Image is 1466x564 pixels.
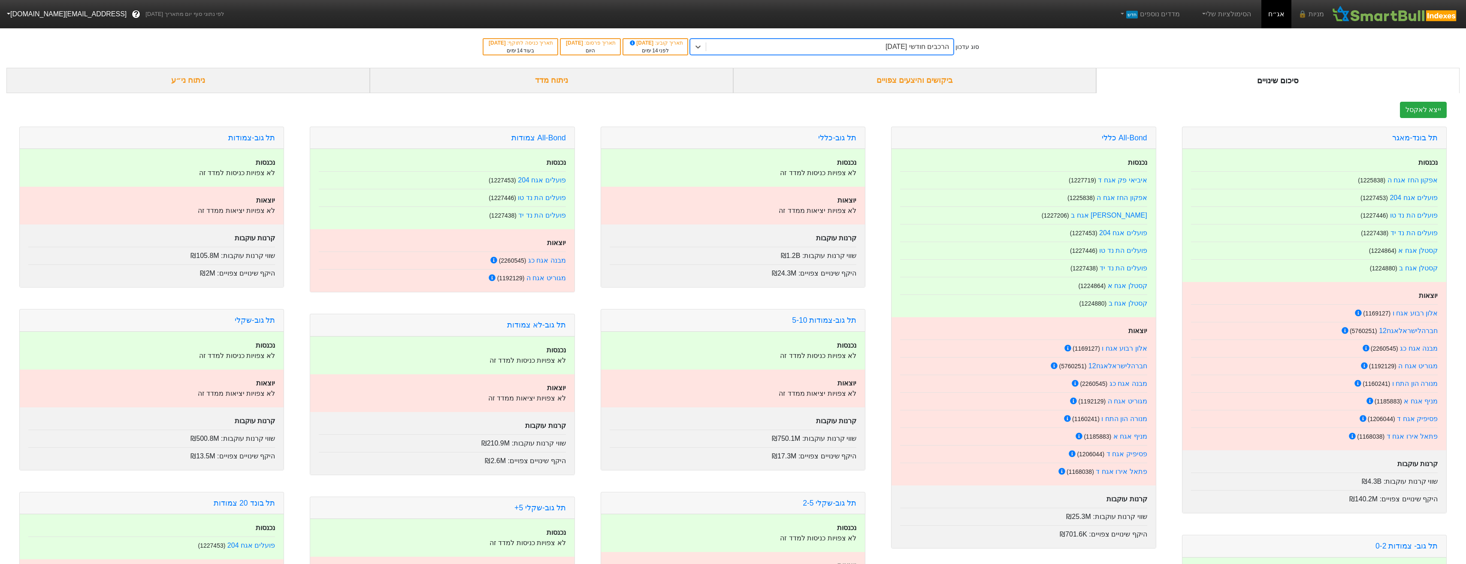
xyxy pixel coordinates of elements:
strong: נכנסות [837,524,856,531]
small: ( 1227446 ) [489,194,516,201]
small: ( 1227438 ) [489,212,517,219]
a: אלון רבוע אגח ו [1102,345,1147,352]
div: לפני ימים [628,47,683,55]
span: ₪2.6M [485,457,506,464]
a: אפקון החז אגח ה [1387,176,1438,184]
a: אלון רבוע אגח ו [1393,309,1438,317]
strong: נכנסות [837,342,856,349]
small: ( 1227446 ) [1070,247,1097,254]
strong: יוצאות [256,379,275,387]
a: פסיפיק אגח ד [1397,415,1438,422]
a: מנורה הון התח ו [1101,415,1147,422]
span: ₪1.2B [781,252,801,259]
img: SmartBull [1331,6,1459,23]
a: תל גוב-כללי [818,133,856,142]
strong: קרנות עוקבות [816,417,856,425]
div: ניתוח ני״ע [6,68,370,93]
a: פועלים אגח 204 [1390,194,1438,201]
small: ( 1227453 ) [489,177,516,184]
span: [DATE] [566,40,584,46]
a: חברהלישראלאגח12 [1088,362,1147,370]
small: ( 1160241 ) [1072,415,1100,422]
strong: נכנסות [256,342,275,349]
a: פועלים אגח 204 [518,176,566,184]
small: ( 1168038 ) [1357,433,1384,440]
span: 14 [652,48,658,54]
div: סוג עדכון [955,42,979,52]
strong: קרנות עוקבות [1397,460,1438,467]
p: לא צפויות כניסות למדד זה [610,168,856,178]
small: ( 1192129 ) [1078,398,1106,405]
button: ייצא לאקסל [1400,102,1447,118]
a: מבנה אגח כג [1400,345,1438,352]
small: ( 1192129 ) [497,275,525,282]
div: היקף שינויים צפויים : [28,447,275,461]
small: ( 1227446 ) [1360,212,1388,219]
span: ₪13.5M [190,452,215,460]
p: לא צפויות יציאות ממדד זה [610,206,856,216]
a: מניף אגח א [1404,397,1438,405]
strong: נכנסות [256,159,275,166]
a: All-Bond כללי [1102,133,1147,142]
strong: נכנסות [837,159,856,166]
strong: נכנסות [547,159,566,166]
div: תאריך קובע : [628,39,683,47]
span: 14 [517,48,523,54]
small: ( 2260545 ) [499,257,526,264]
strong: נכנסות [547,529,566,536]
a: קסטלן אגח ב [1399,264,1438,272]
a: תל גוב- צמודות 0-2 [1375,542,1438,550]
span: חדש [1126,11,1138,18]
a: פועלים הת נד יד [518,212,565,219]
a: הסימולציות שלי [1197,6,1254,23]
small: ( 1224864 ) [1369,247,1396,254]
strong: נכנסות [256,524,275,531]
p: לא צפויות כניסות למדד זה [610,351,856,361]
a: תל בונד-מאגר [1392,133,1438,142]
div: תאריך כניסה לתוקף : [488,39,553,47]
strong: יוצאות [837,379,856,387]
div: היקף שינויים צפויים : [610,447,856,461]
p: לא צפויות כניסות למדד זה [319,538,565,548]
a: תל גוב-שקלי 5+ [514,503,566,512]
a: קסטלן אגח א [1108,282,1147,289]
strong: יוצאות [547,239,566,246]
div: שווי קרנות עוקבות : [319,434,565,449]
div: הרכבים חודשי [DATE] [886,42,949,52]
div: היקף שינויים צפויים : [319,452,565,466]
small: ( 1206044 ) [1077,451,1104,458]
span: לפי נתוני סוף יום מתאריך [DATE] [145,10,224,18]
strong: יוצאות [1128,327,1147,334]
a: מניף אגח א [1113,433,1147,440]
a: פועלים אגח 204 [1099,229,1147,237]
div: סיכום שינויים [1096,68,1460,93]
small: ( 1227206 ) [1042,212,1069,219]
a: מבנה אגח כג [1109,380,1147,387]
small: ( 1227438 ) [1361,230,1388,237]
span: היום [586,48,595,54]
div: שווי קרנות עוקבות : [28,247,275,261]
strong: נכנסות [547,346,566,354]
strong: יוצאות [1419,292,1438,299]
p: לא צפויות יציאות ממדד זה [319,393,565,403]
a: קסטלן אגח א [1398,247,1438,254]
div: היקף שינויים צפויים : [610,264,856,279]
a: All-Bond צמודות [511,133,565,142]
strong: קרנות עוקבות [525,422,565,429]
a: פתאל אירו אגח ד [1387,433,1438,440]
small: ( 1206044 ) [1368,415,1395,422]
small: ( 1224864 ) [1078,282,1106,289]
span: ₪4.3B [1362,478,1381,485]
span: ₪140.2M [1349,495,1378,503]
small: ( 1169127 ) [1363,310,1390,317]
p: לא צפויות כניסות למדד זה [610,533,856,543]
p: לא צפויות יציאות ממדד זה [610,388,856,399]
span: [DATE] [489,40,507,46]
small: ( 1168038 ) [1067,468,1094,475]
div: שווי קרנות עוקבות : [610,430,856,444]
strong: נכנסות [1128,159,1147,166]
a: פתאל אירו אגח ד [1096,468,1147,475]
a: אפקון החז אגח ה [1097,194,1147,201]
span: ₪105.8M [190,252,219,259]
small: ( 1227438 ) [1070,265,1098,272]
